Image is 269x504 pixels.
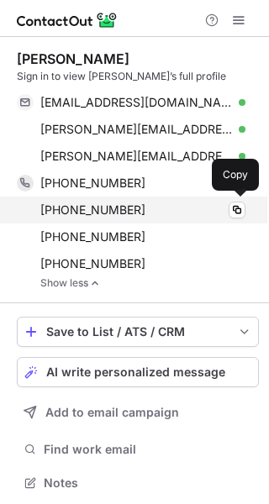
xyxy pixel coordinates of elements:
[44,442,252,457] span: Find work email
[17,438,259,461] button: Find work email
[45,406,179,419] span: Add to email campaign
[40,122,233,137] span: [PERSON_NAME][EMAIL_ADDRESS][DOMAIN_NAME]
[44,475,252,491] span: Notes
[17,69,259,84] div: Sign in to view [PERSON_NAME]’s full profile
[17,357,259,387] button: AI write personalized message
[40,229,145,244] span: [PHONE_NUMBER]
[17,50,129,67] div: [PERSON_NAME]
[46,325,229,339] div: Save to List / ATS / CRM
[40,176,145,191] span: [PHONE_NUMBER]
[17,10,118,30] img: ContactOut v5.3.10
[40,202,145,218] span: [PHONE_NUMBER]
[40,149,233,164] span: [PERSON_NAME][EMAIL_ADDRESS][DOMAIN_NAME]
[17,317,259,347] button: save-profile-one-click
[90,277,100,289] img: -
[40,277,259,289] a: Show less
[17,397,259,428] button: Add to email campaign
[40,256,145,271] span: [PHONE_NUMBER]
[46,365,225,379] span: AI write personalized message
[17,471,259,495] button: Notes
[40,95,233,110] span: [EMAIL_ADDRESS][DOMAIN_NAME]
